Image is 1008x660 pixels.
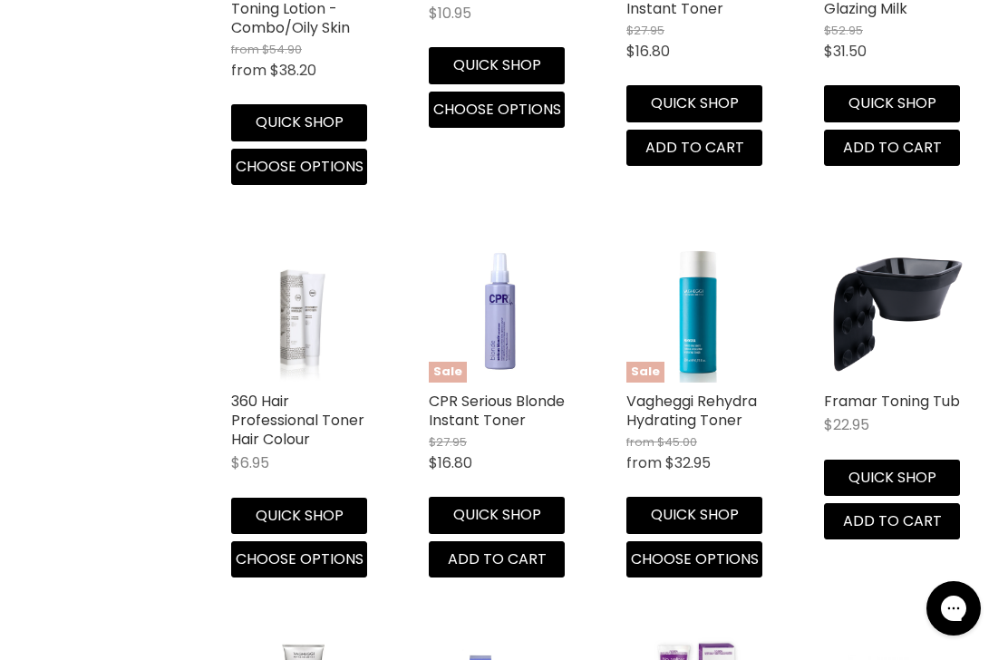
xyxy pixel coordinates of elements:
span: $54.90 [262,41,302,58]
span: $22.95 [824,414,869,435]
span: from [231,41,259,58]
span: from [626,452,662,473]
span: Add to cart [645,137,744,158]
button: Quick shop [626,85,762,121]
button: Choose options [231,541,367,577]
a: CPR Serious Blonde Instant Toner [429,391,565,431]
span: $31.50 [824,41,867,62]
span: $38.20 [270,60,316,81]
iframe: Gorgias live chat messenger [917,575,990,642]
button: Choose options [626,541,762,577]
span: from [626,433,654,451]
button: Choose options [429,92,565,128]
span: $27.95 [429,433,467,451]
button: Quick shop [231,498,367,534]
span: Add to cart [843,137,942,158]
span: $45.00 [657,433,697,451]
button: Quick shop [429,47,565,83]
span: Choose options [236,548,363,569]
a: Framar Toning Tub [824,391,960,412]
button: Quick shop [231,104,367,141]
button: Add to cart [824,503,960,539]
a: 360 Hair Professional Toner Hair Colour [231,391,364,450]
span: $10.95 [429,3,471,24]
img: CPR Serious Blonde Instant Toner [429,239,572,383]
span: Choose options [631,548,759,569]
span: $32.95 [665,452,711,473]
img: Vagheggi Rehydra Hydrating Toner [626,239,770,383]
span: Sale [429,362,467,383]
span: $16.80 [626,41,670,62]
img: 360 Hair Professional Toner Hair Colour [249,239,356,383]
a: Vagheggi Rehydra Hydrating TonerSale [626,239,770,383]
span: Choose options [433,99,561,120]
a: CPR Serious Blonde Instant TonerSale [429,239,572,383]
button: Quick shop [626,497,762,533]
span: from [231,60,267,81]
a: Vagheggi Rehydra Hydrating Toner [626,391,757,431]
button: Add to cart [824,130,960,166]
span: $27.95 [626,22,664,39]
button: Quick shop [429,497,565,533]
button: Quick shop [824,460,960,496]
span: Choose options [236,156,363,177]
button: Quick shop [824,85,960,121]
span: Add to cart [448,548,547,569]
span: Sale [626,362,664,383]
span: $16.80 [429,452,472,473]
button: Add to cart [626,130,762,166]
span: $6.95 [231,452,269,473]
img: Framar Toning Tub [824,239,967,383]
span: Add to cart [843,510,942,531]
button: Choose options [231,149,367,185]
button: Add to cart [429,541,565,577]
span: $52.95 [824,22,863,39]
a: 360 Hair Professional Toner Hair Colour [231,239,374,383]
